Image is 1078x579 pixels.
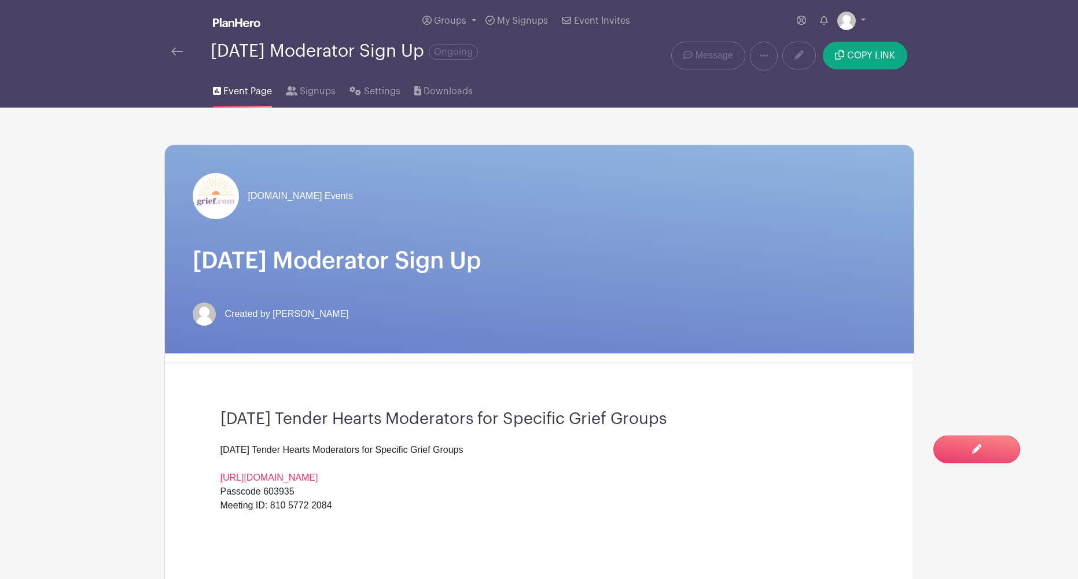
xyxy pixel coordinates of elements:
span: Groups [434,16,466,25]
span: Message [696,49,733,62]
span: Ongoing [429,45,478,60]
span: Settings [364,84,400,98]
span: Signups [300,84,336,98]
img: default-ce2991bfa6775e67f084385cd625a349d9dcbb7a52a09fb2fda1e96e2d18dcdb.png [193,303,216,326]
span: COPY LINK [847,51,895,60]
a: Settings [349,71,400,108]
span: [DOMAIN_NAME] Events [248,189,353,203]
span: My Signups [497,16,548,25]
span: Created by [PERSON_NAME] [225,307,349,321]
button: COPY LINK [823,42,907,69]
span: Downloads [424,84,473,98]
a: Message [671,42,745,69]
a: Downloads [414,71,473,108]
img: default-ce2991bfa6775e67f084385cd625a349d9dcbb7a52a09fb2fda1e96e2d18dcdb.png [837,12,856,30]
a: Event Page [213,71,272,108]
div: [DATE] Tender Hearts Moderators for Specific Grief Groups Passcode 603935 [220,443,858,499]
img: grief-logo-planhero.png [193,173,239,219]
img: logo_white-6c42ec7e38ccf1d336a20a19083b03d10ae64f83f12c07503d8b9e83406b4c7d.svg [213,18,260,27]
div: [DATE] Moderator Sign Up [211,42,478,61]
h3: [DATE] Tender Hearts Moderators for Specific Grief Groups [220,410,858,429]
a: [URL][DOMAIN_NAME] [220,473,318,482]
a: Signups [286,71,336,108]
div: Meeting ID: 810 5772 2084 [220,499,858,526]
span: Event Invites [574,16,630,25]
img: back-arrow-29a5d9b10d5bd6ae65dc969a981735edf675c4d7a1fe02e03b50dbd4ba3cdb55.svg [171,47,183,56]
span: Event Page [223,84,272,98]
h1: [DATE] Moderator Sign Up [193,247,886,275]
